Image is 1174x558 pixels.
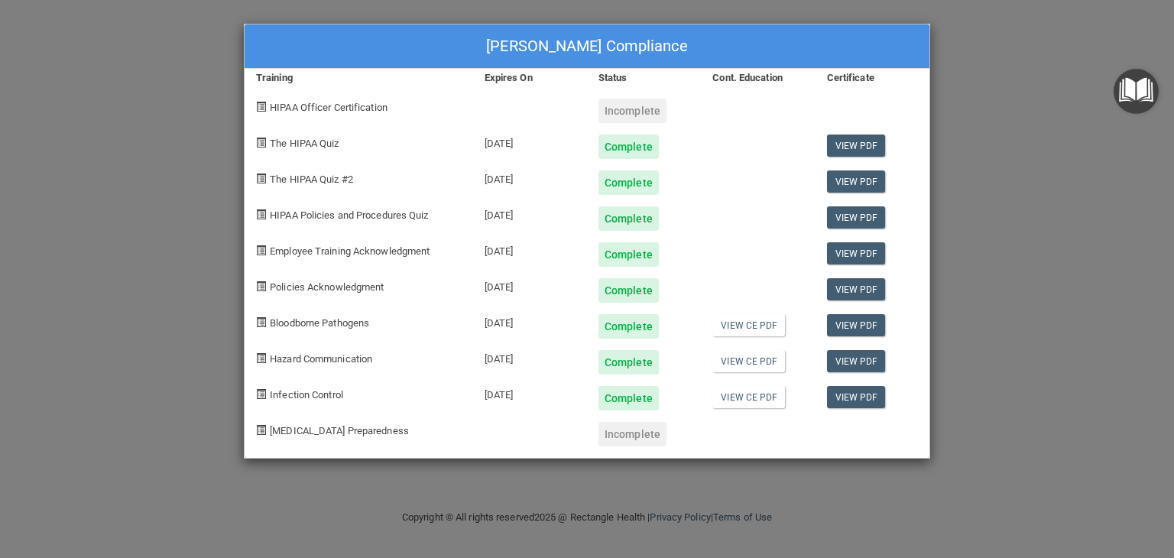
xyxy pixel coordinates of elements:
[473,123,587,159] div: [DATE]
[270,353,372,365] span: Hazard Communication
[270,281,384,293] span: Policies Acknowledgment
[473,69,587,87] div: Expires On
[270,138,339,149] span: The HIPAA Quiz
[701,69,815,87] div: Cont. Education
[598,99,666,123] div: Incomplete
[270,317,369,329] span: Bloodborne Pathogens
[598,278,659,303] div: Complete
[827,278,886,300] a: View PDF
[270,425,409,436] span: [MEDICAL_DATA] Preparedness
[827,350,886,372] a: View PDF
[827,242,886,264] a: View PDF
[598,386,659,410] div: Complete
[598,314,659,339] div: Complete
[598,170,659,195] div: Complete
[827,386,886,408] a: View PDF
[473,195,587,231] div: [DATE]
[827,314,886,336] a: View PDF
[598,206,659,231] div: Complete
[473,375,587,410] div: [DATE]
[270,389,343,401] span: Infection Control
[245,69,473,87] div: Training
[712,386,785,408] a: View CE PDF
[473,159,587,195] div: [DATE]
[816,69,929,87] div: Certificate
[598,422,666,446] div: Incomplete
[473,231,587,267] div: [DATE]
[270,209,428,221] span: HIPAA Policies and Procedures Quiz
[827,170,886,193] a: View PDF
[473,339,587,375] div: [DATE]
[712,314,785,336] a: View CE PDF
[1114,69,1159,114] button: Open Resource Center
[598,242,659,267] div: Complete
[827,135,886,157] a: View PDF
[270,102,388,113] span: HIPAA Officer Certification
[473,303,587,339] div: [DATE]
[270,174,353,185] span: The HIPAA Quiz #2
[245,24,929,69] div: [PERSON_NAME] Compliance
[473,267,587,303] div: [DATE]
[598,350,659,375] div: Complete
[712,350,785,372] a: View CE PDF
[270,245,430,257] span: Employee Training Acknowledgment
[598,135,659,159] div: Complete
[827,206,886,229] a: View PDF
[587,69,701,87] div: Status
